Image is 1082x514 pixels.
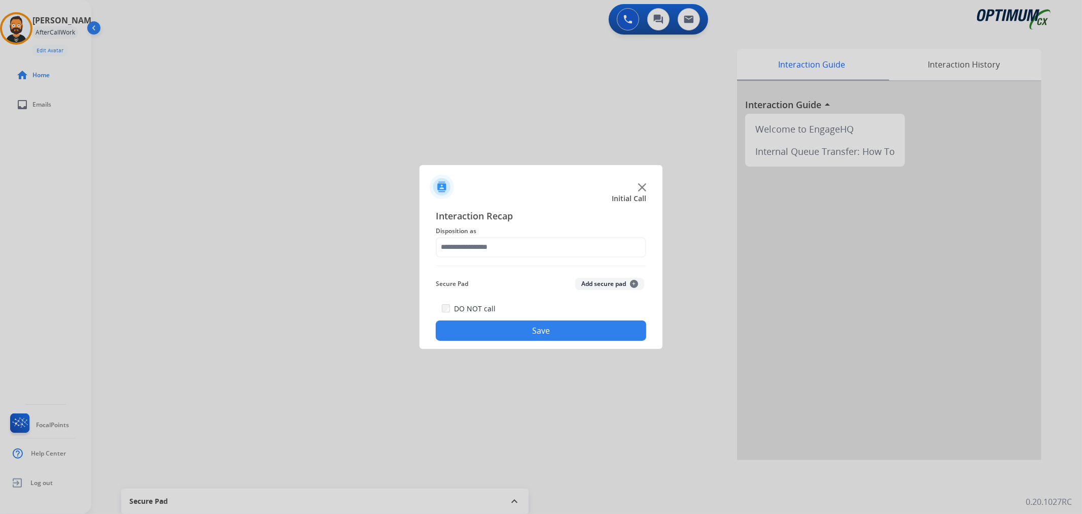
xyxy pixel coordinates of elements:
[430,175,454,199] img: contactIcon
[612,194,646,204] span: Initial Call
[436,225,646,237] span: Disposition as
[436,278,468,290] span: Secure Pad
[436,209,646,225] span: Interaction Recap
[436,266,646,266] img: contact-recap-line.svg
[575,278,644,290] button: Add secure pad+
[454,304,496,314] label: DO NOT call
[630,280,638,288] span: +
[436,320,646,341] button: Save
[1026,496,1072,508] p: 0.20.1027RC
